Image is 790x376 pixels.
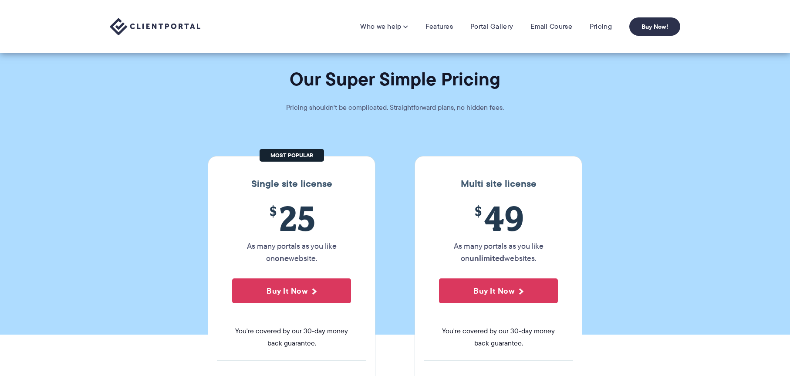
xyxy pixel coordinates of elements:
[275,252,289,264] strong: one
[424,178,573,190] h3: Multi site license
[425,22,453,31] a: Features
[217,178,366,190] h3: Single site license
[439,278,558,303] button: Buy It Now
[232,240,351,264] p: As many portals as you like on website.
[232,278,351,303] button: Buy It Now
[232,325,351,349] span: You're covered by our 30-day money back guarantee.
[232,198,351,238] span: 25
[469,252,504,264] strong: unlimited
[590,22,612,31] a: Pricing
[360,22,408,31] a: Who we help
[629,17,680,36] a: Buy Now!
[530,22,572,31] a: Email Course
[439,325,558,349] span: You're covered by our 30-day money back guarantee.
[470,22,513,31] a: Portal Gallery
[439,198,558,238] span: 49
[439,240,558,264] p: As many portals as you like on websites.
[264,102,526,114] p: Pricing shouldn't be complicated. Straightforward plans, no hidden fees.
